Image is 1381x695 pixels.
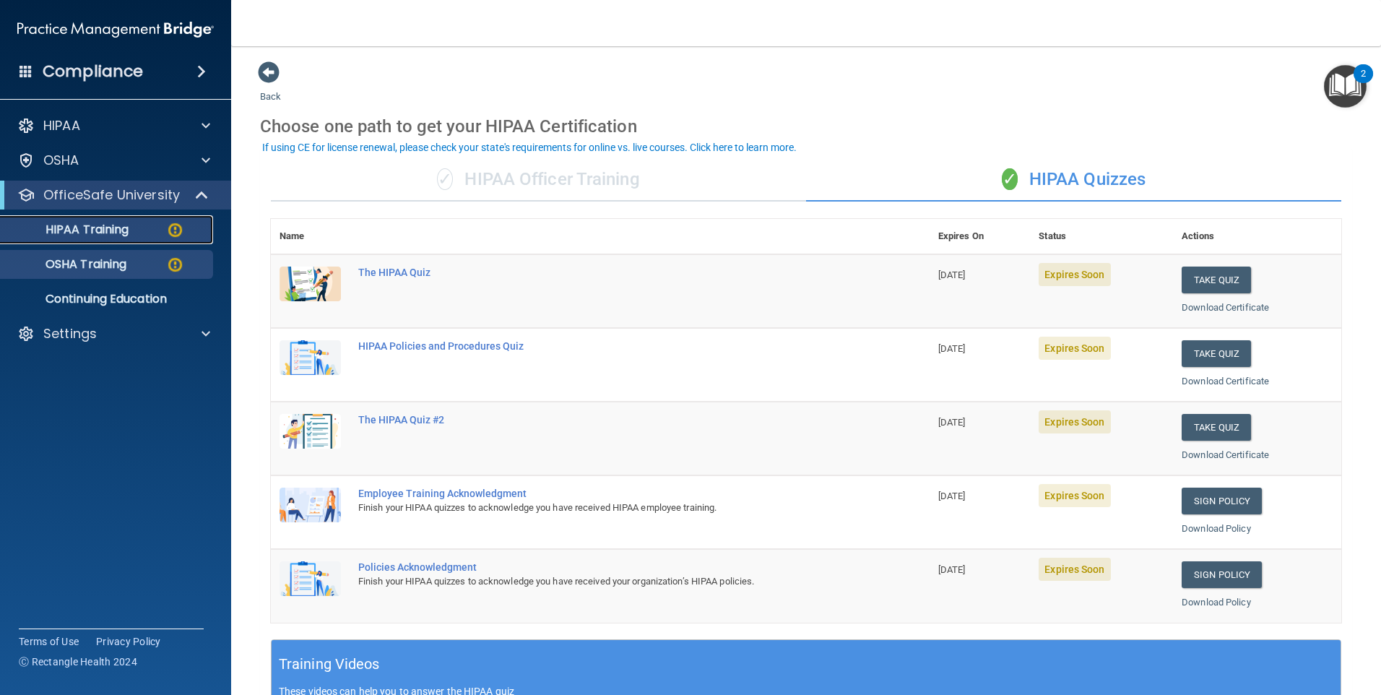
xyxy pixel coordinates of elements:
th: Expires On [930,219,1031,254]
span: ✓ [1002,168,1018,190]
button: Open Resource Center, 2 new notifications [1324,65,1367,108]
p: HIPAA Training [9,223,129,237]
div: HIPAA Officer Training [271,158,806,202]
span: Expires Soon [1039,484,1110,507]
div: Employee Training Acknowledgment [358,488,857,499]
span: Expires Soon [1039,263,1110,286]
p: HIPAA [43,117,80,134]
a: Terms of Use [19,634,79,649]
a: Download Policy [1182,597,1251,608]
img: warning-circle.0cc9ac19.png [166,256,184,274]
div: The HIPAA Quiz #2 [358,414,857,426]
a: Download Policy [1182,523,1251,534]
p: OfficeSafe University [43,186,180,204]
span: Expires Soon [1039,337,1110,360]
div: HIPAA Policies and Procedures Quiz [358,340,857,352]
span: [DATE] [938,491,966,501]
a: OSHA [17,152,210,169]
a: Sign Policy [1182,488,1262,514]
button: Take Quiz [1182,340,1251,367]
th: Actions [1173,219,1341,254]
a: HIPAA [17,117,210,134]
a: Download Certificate [1182,376,1269,387]
div: The HIPAA Quiz [358,267,857,278]
span: Expires Soon [1039,410,1110,433]
a: Settings [17,325,210,342]
th: Status [1030,219,1173,254]
img: warning-circle.0cc9ac19.png [166,221,184,239]
span: Ⓒ Rectangle Health 2024 [19,655,137,669]
a: OfficeSafe University [17,186,209,204]
a: Back [260,74,281,102]
div: Choose one path to get your HIPAA Certification [260,105,1352,147]
h5: Training Videos [279,652,380,677]
p: Settings [43,325,97,342]
span: [DATE] [938,343,966,354]
a: Sign Policy [1182,561,1262,588]
div: Finish your HIPAA quizzes to acknowledge you have received HIPAA employee training. [358,499,857,517]
p: OSHA [43,152,79,169]
h4: Compliance [43,61,143,82]
div: 2 [1361,74,1366,92]
span: [DATE] [938,417,966,428]
span: [DATE] [938,269,966,280]
span: Expires Soon [1039,558,1110,581]
div: HIPAA Quizzes [806,158,1341,202]
a: Privacy Policy [96,634,161,649]
div: If using CE for license renewal, please check your state's requirements for online vs. live cours... [262,142,797,152]
p: OSHA Training [9,257,126,272]
span: [DATE] [938,564,966,575]
button: Take Quiz [1182,414,1251,441]
th: Name [271,219,350,254]
a: Download Certificate [1182,302,1269,313]
p: Continuing Education [9,292,207,306]
div: Finish your HIPAA quizzes to acknowledge you have received your organization’s HIPAA policies. [358,573,857,590]
span: ✓ [437,168,453,190]
button: Take Quiz [1182,267,1251,293]
a: Download Certificate [1182,449,1269,460]
button: If using CE for license renewal, please check your state's requirements for online vs. live cours... [260,140,799,155]
img: PMB logo [17,15,214,44]
div: Policies Acknowledgment [358,561,857,573]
